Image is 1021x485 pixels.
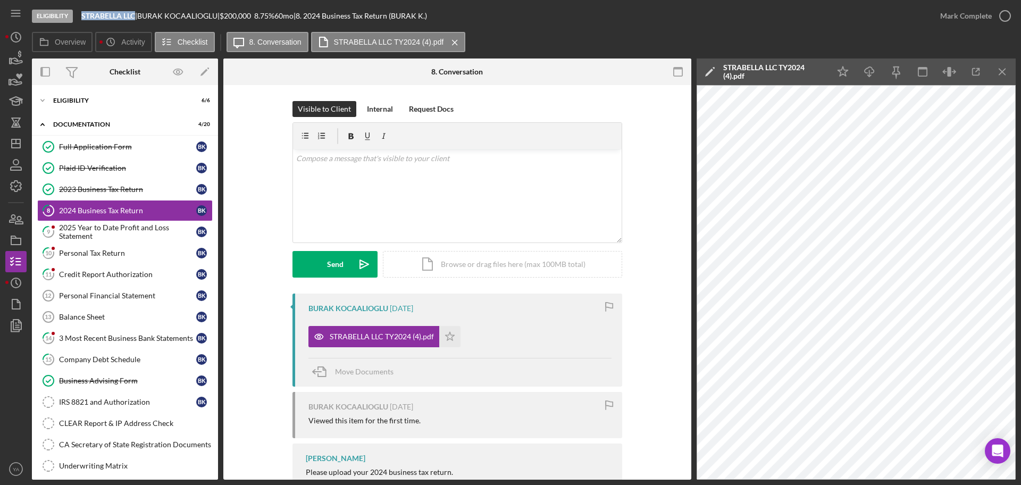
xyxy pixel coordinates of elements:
[37,349,213,370] a: 15Company Debt ScheduleBK
[45,292,51,299] tspan: 12
[59,185,196,194] div: 2023 Business Tax Return
[37,242,213,264] a: 10Personal Tax ReturnBK
[334,38,444,46] label: STRABELLA LLC TY2024 (4).pdf
[985,438,1010,464] div: Open Intercom Messenger
[308,358,404,385] button: Move Documents
[930,5,1016,27] button: Mark Complete
[55,38,86,46] label: Overview
[37,328,213,349] a: 143 Most Recent Business Bank StatementsBK
[37,455,213,476] a: Underwriting Matrix
[81,12,137,20] div: |
[191,121,210,128] div: 4 / 20
[723,63,824,80] div: STRABELLA LLC TY2024 (4).pdf
[196,375,207,386] div: B K
[327,251,344,278] div: Send
[362,101,398,117] button: Internal
[311,32,466,52] button: STRABELLA LLC TY2024 (4).pdf
[308,416,421,425] div: Viewed this item for the first time.
[81,11,135,20] b: STRABELLA LLC
[37,434,213,455] a: CA Secretary of State Registration Documents
[196,269,207,280] div: B K
[37,157,213,179] a: Plaid ID VerificationBK
[59,313,196,321] div: Balance Sheet
[59,440,212,449] div: CA Secretary of State Registration Documents
[59,419,212,428] div: CLEAR Report & IP Address Check
[5,458,27,480] button: YA
[196,184,207,195] div: B K
[191,97,210,104] div: 6 / 6
[155,32,215,52] button: Checklist
[292,101,356,117] button: Visible to Client
[196,397,207,407] div: B K
[53,121,183,128] div: Documentation
[330,332,434,341] div: STRABELLA LLC TY2024 (4).pdf
[308,304,388,313] div: BURAK KOCAALIOGLU
[308,326,461,347] button: STRABELLA LLC TY2024 (4).pdf
[59,270,196,279] div: Credit Report Authorization
[45,249,52,256] tspan: 10
[431,68,483,76] div: 8. Conversation
[121,38,145,46] label: Activity
[59,249,196,257] div: Personal Tax Return
[59,291,196,300] div: Personal Financial Statement
[196,205,207,216] div: B K
[294,12,427,20] div: | 8. 2024 Business Tax Return (BURAK K.)
[390,403,413,411] time: 2025-09-02 22:51
[37,370,213,391] a: Business Advising FormBK
[196,312,207,322] div: B K
[298,101,351,117] div: Visible to Client
[59,334,196,342] div: 3 Most Recent Business Bank Statements
[47,228,51,235] tspan: 9
[37,200,213,221] a: 82024 Business Tax ReturnBK
[37,221,213,242] a: 92025 Year to Date Profit and Loss StatementBK
[37,391,213,413] a: IRS 8821 and AuthorizationBK
[59,462,212,470] div: Underwriting Matrix
[13,466,20,472] text: YA
[95,32,152,52] button: Activity
[227,32,308,52] button: 8. Conversation
[196,333,207,344] div: B K
[196,290,207,301] div: B K
[37,264,213,285] a: 11Credit Report AuthorizationBK
[308,403,388,411] div: BURAK KOCAALIOGLU
[940,5,992,27] div: Mark Complete
[45,335,52,341] tspan: 14
[274,12,294,20] div: 60 mo
[409,101,454,117] div: Request Docs
[59,355,196,364] div: Company Debt Schedule
[178,38,208,46] label: Checklist
[249,38,302,46] label: 8. Conversation
[45,356,52,363] tspan: 15
[53,97,183,104] div: Eligibility
[37,136,213,157] a: Full Application FormBK
[59,143,196,151] div: Full Application Form
[59,377,196,385] div: Business Advising Form
[390,304,413,313] time: 2025-09-02 22:52
[137,12,220,20] div: BURAK KOCAALIOGLU |
[45,314,51,320] tspan: 13
[59,398,196,406] div: IRS 8821 and Authorization
[37,306,213,328] a: 13Balance SheetBK
[254,12,274,20] div: 8.75 %
[59,223,196,240] div: 2025 Year to Date Profit and Loss Statement
[45,271,52,278] tspan: 11
[196,227,207,237] div: B K
[59,164,196,172] div: Plaid ID Verification
[306,468,453,476] div: Please upload your 2024 business tax return.
[292,251,378,278] button: Send
[37,413,213,434] a: CLEAR Report & IP Address Check
[59,206,196,215] div: 2024 Business Tax Return
[110,68,140,76] div: Checklist
[196,163,207,173] div: B K
[196,354,207,365] div: B K
[37,179,213,200] a: 2023 Business Tax ReturnBK
[32,32,93,52] button: Overview
[32,10,73,23] div: Eligibility
[306,454,365,463] div: [PERSON_NAME]
[196,141,207,152] div: B K
[335,367,394,376] span: Move Documents
[220,11,251,20] span: $200,000
[196,248,207,258] div: B K
[404,101,459,117] button: Request Docs
[47,207,50,214] tspan: 8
